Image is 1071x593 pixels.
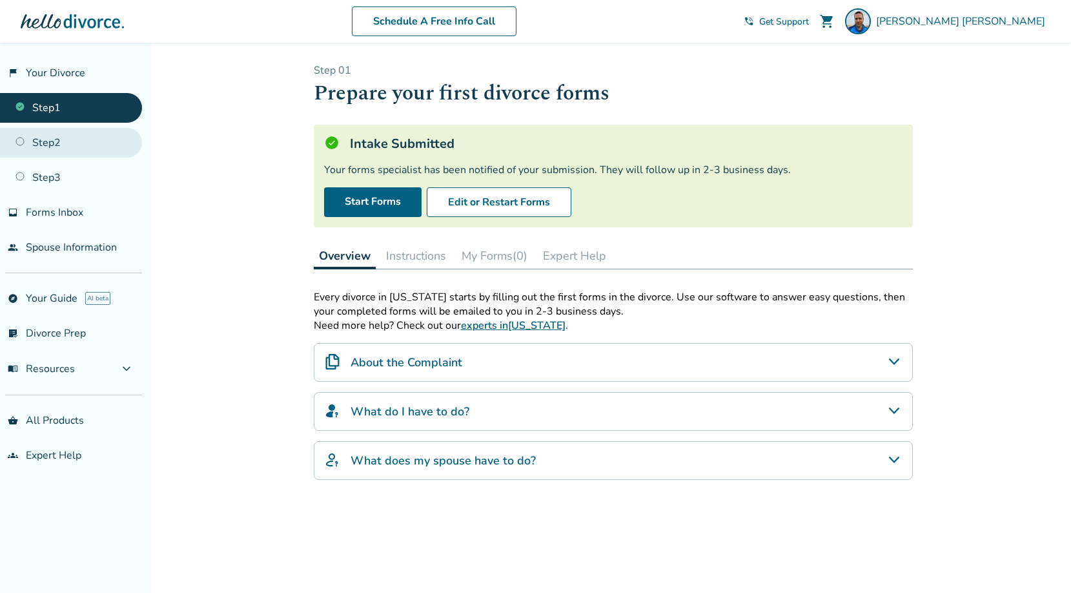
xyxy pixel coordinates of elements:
[351,452,536,469] h4: What does my spouse have to do?
[845,8,871,34] img: Keith Harrington
[350,135,454,152] h5: Intake Submitted
[85,292,110,305] span: AI beta
[314,318,913,333] p: Need more help? Check out our .
[26,205,83,220] span: Forms Inbox
[324,187,422,217] a: Start Forms
[8,328,18,338] span: list_alt_check
[325,452,340,468] img: What does my spouse have to do?
[8,293,18,304] span: explore
[744,16,809,28] a: phone_in_talkGet Support
[8,362,75,376] span: Resources
[8,207,18,218] span: inbox
[876,14,1050,28] span: [PERSON_NAME] [PERSON_NAME]
[314,441,913,480] div: What does my spouse have to do?
[1006,531,1071,593] iframe: Chat Widget
[461,318,566,333] a: experts in[US_STATE]
[325,354,340,369] img: About the Complaint
[314,243,376,269] button: Overview
[744,16,754,26] span: phone_in_talk
[314,78,913,109] h1: Prepare your first divorce forms
[314,63,913,78] p: Step 0 1
[314,343,913,382] div: About the Complaint
[456,243,533,269] button: My Forms(0)
[351,354,462,371] h4: About the Complaint
[8,415,18,426] span: shopping_basket
[381,243,451,269] button: Instructions
[8,68,18,78] span: flag_2
[759,16,809,28] span: Get Support
[8,364,18,374] span: menu_book
[325,403,340,419] img: What do I have to do?
[324,163,903,177] div: Your forms specialist has been notified of your submission. They will follow up in 2-3 business d...
[819,14,835,29] span: shopping_cart
[538,243,611,269] button: Expert Help
[119,361,134,377] span: expand_more
[8,242,18,253] span: people
[314,290,913,318] div: Every divorce in [US_STATE] starts by filling out the first forms in the divorce. Use our softwar...
[314,392,913,431] div: What do I have to do?
[352,6,516,36] a: Schedule A Free Info Call
[427,187,571,217] button: Edit or Restart Forms
[8,450,18,461] span: groups
[351,403,469,420] h4: What do I have to do?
